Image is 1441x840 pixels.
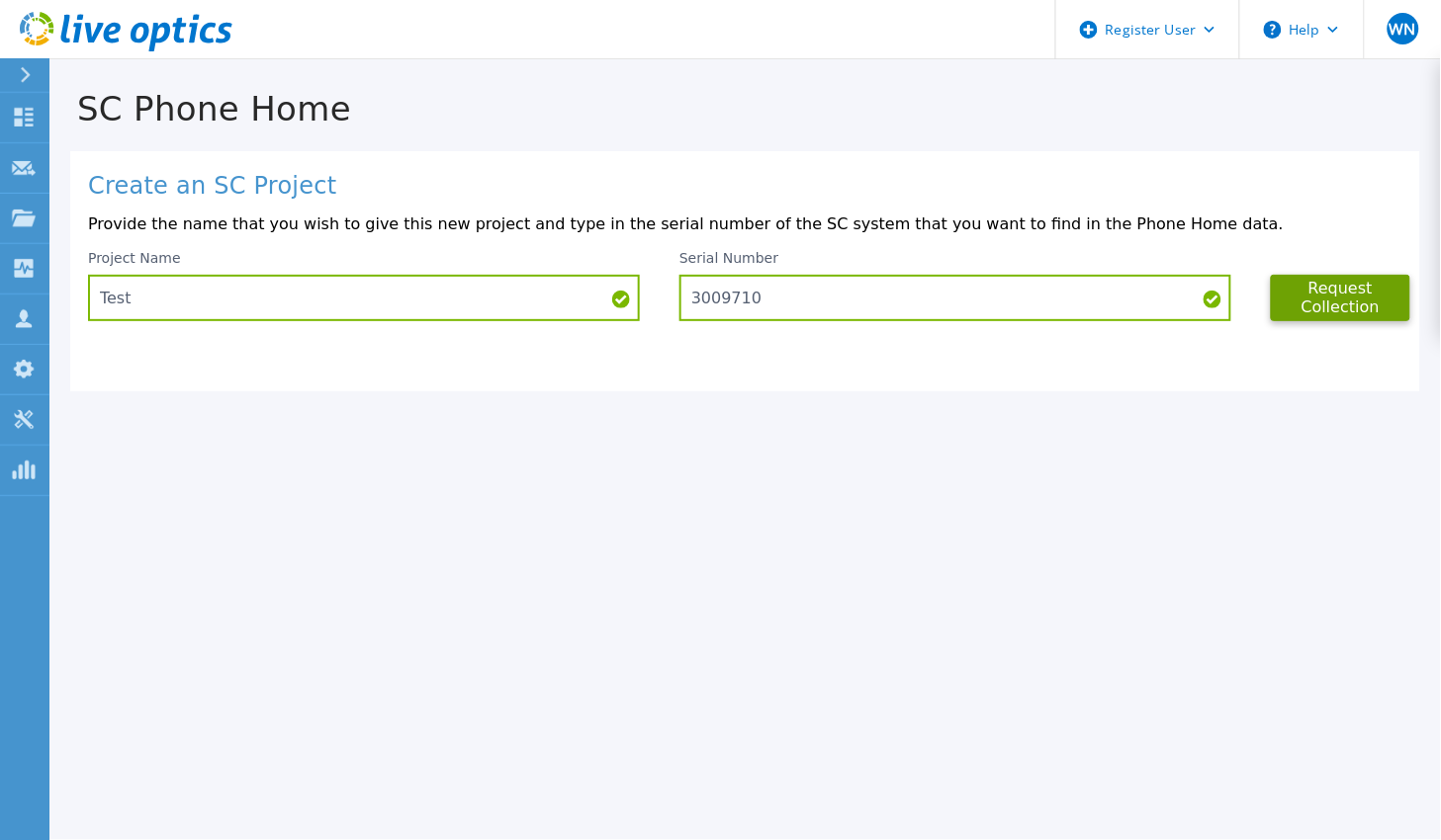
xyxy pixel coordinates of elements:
[49,90,1441,128] h1: SC Phone Home
[679,251,778,265] label: Serial Number
[88,275,640,321] input: Enter Project Name
[679,275,1231,321] input: Enter Serial Number
[88,215,1402,233] p: Provide the name that you wish to give this new project and type in the serial number of the SC s...
[88,173,1402,201] h1: Create an SC Project
[1390,21,1416,37] span: WN
[88,251,181,265] label: Project Name
[1271,275,1410,321] button: Request Collection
